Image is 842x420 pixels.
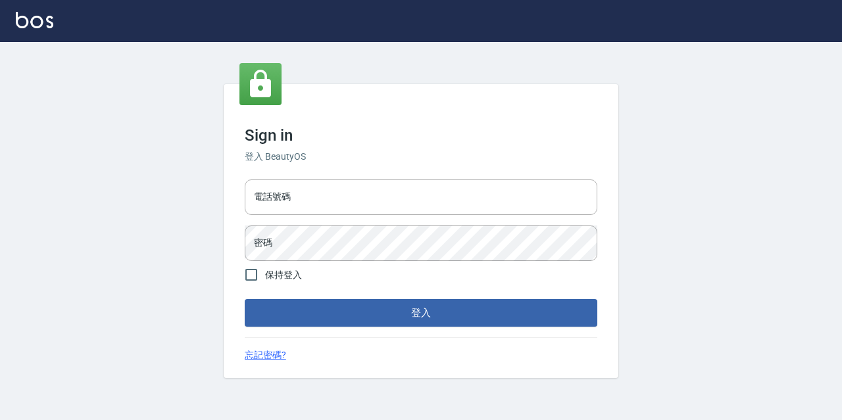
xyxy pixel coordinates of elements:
[265,268,302,282] span: 保持登入
[245,299,597,327] button: 登入
[245,150,597,164] h6: 登入 BeautyOS
[245,348,286,362] a: 忘記密碼?
[16,12,53,28] img: Logo
[245,126,597,145] h3: Sign in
